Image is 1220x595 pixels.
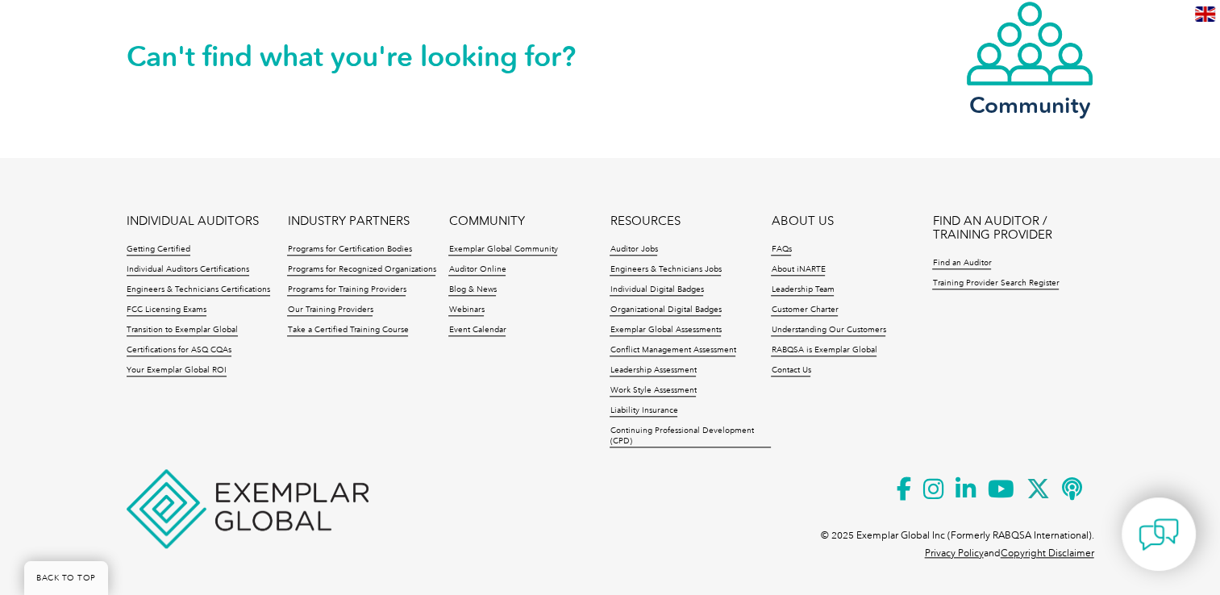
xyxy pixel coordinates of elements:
a: Programs for Recognized Organizations [287,264,435,276]
a: Your Exemplar Global ROI [127,365,227,377]
a: Leadership Assessment [610,365,696,377]
a: Programs for Certification Bodies [287,244,411,256]
a: INDUSTRY PARTNERS [287,214,409,228]
a: Take a Certified Training Course [287,325,408,336]
a: Transition to Exemplar Global [127,325,238,336]
a: COMMUNITY [448,214,524,228]
h2: Can't find what you're looking for? [127,44,610,69]
p: © 2025 Exemplar Global Inc (Formerly RABQSA International). [821,526,1094,544]
a: Contact Us [771,365,810,377]
a: Copyright Disclaimer [1001,547,1094,559]
a: Event Calendar [448,325,506,336]
a: Organizational Digital Badges [610,305,721,316]
a: ABOUT US [771,214,833,228]
a: Continuing Professional Development (CPD) [610,426,771,447]
a: RESOURCES [610,214,680,228]
a: Getting Certified [127,244,190,256]
a: Exemplar Global Community [448,244,557,256]
a: Blog & News [448,285,496,296]
a: Engineers & Technicians Jobs [610,264,721,276]
a: RABQSA is Exemplar Global [771,345,876,356]
a: FCC Licensing Exams [127,305,206,316]
a: Engineers & Technicians Certifications [127,285,270,296]
img: contact-chat.png [1139,514,1179,555]
a: Programs for Training Providers [287,285,406,296]
p: and [925,544,1094,562]
a: Liability Insurance [610,406,677,417]
a: About iNARTE [771,264,825,276]
a: Auditor Online [448,264,506,276]
a: INDIVIDUAL AUDITORS [127,214,259,228]
a: BACK TO TOP [24,561,108,595]
a: Webinars [448,305,484,316]
h3: Community [965,95,1094,115]
a: Our Training Providers [287,305,373,316]
a: Work Style Assessment [610,385,696,397]
a: Leadership Team [771,285,834,296]
a: Certifications for ASQ CQAs [127,345,231,356]
a: Auditor Jobs [610,244,657,256]
a: Individual Digital Badges [610,285,703,296]
img: en [1195,6,1215,22]
a: Find an Auditor [932,258,991,269]
a: Customer Charter [771,305,838,316]
a: FIND AN AUDITOR / TRAINING PROVIDER [932,214,1093,242]
a: Privacy Policy [925,547,984,559]
a: Exemplar Global Assessments [610,325,721,336]
img: Exemplar Global [127,469,368,548]
a: Individual Auditors Certifications [127,264,249,276]
a: FAQs [771,244,791,256]
a: Conflict Management Assessment [610,345,735,356]
a: Training Provider Search Register [932,278,1059,289]
a: Understanding Our Customers [771,325,885,336]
